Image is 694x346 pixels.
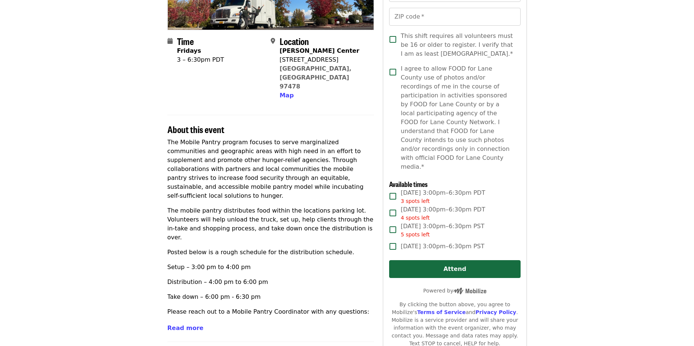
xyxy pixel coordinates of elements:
span: 4 spots left [401,215,430,221]
span: [DATE] 3:00pm–6:30pm PDT [401,205,485,222]
span: [DATE] 3:00pm–6:30pm PST [401,242,484,251]
p: Posted below is a rough schedule for the distribution schedule. [167,248,374,257]
p: Distribution – 4:00 pm to 6:00 pm [167,278,374,287]
span: I agree to allow FOOD for Lane County use of photos and/or recordings of me in the course of part... [401,64,514,171]
input: ZIP code [389,8,520,26]
img: Powered by Mobilize [453,288,486,294]
span: This shift requires all volunteers must be 16 or older to register. I verify that I am as least [... [401,32,514,58]
p: The Mobile Pantry program focuses to serve marginalized communities and geographic areas with hig... [167,138,374,200]
i: calendar icon [167,38,173,45]
span: About this event [167,123,224,136]
a: [GEOGRAPHIC_DATA], [GEOGRAPHIC_DATA] 97478 [280,65,352,90]
span: [DATE] 3:00pm–6:30pm PDT [401,188,485,205]
span: [DATE] 3:00pm–6:30pm PST [401,222,484,239]
strong: [PERSON_NAME] Center [280,47,359,54]
a: Privacy Policy [475,309,516,315]
div: [STREET_ADDRESS] [280,55,368,64]
span: 3 spots left [401,198,430,204]
p: Please reach out to a Mobile Pantry Coordinator with any questions: [167,307,374,316]
span: Time [177,35,194,48]
span: Map [280,92,294,99]
button: Map [280,91,294,100]
span: Location [280,35,309,48]
span: 5 spots left [401,232,430,237]
i: map-marker-alt icon [271,38,275,45]
p: Take down – 6:00 pm - 6:30 pm [167,292,374,301]
span: Powered by [423,288,486,294]
p: The mobile pantry distributes food within the locations parking lot. Volunteers will help unload ... [167,206,374,242]
a: Terms of Service [417,309,466,315]
span: Read more [167,324,203,332]
p: Setup – 3:00 pm to 4:00 pm [167,263,374,272]
button: Attend [389,260,520,278]
span: Available times [389,179,428,189]
p: [PERSON_NAME] (she/they/elle) Bilingual Mobile Pantry Coordinator - [EMAIL_ADDRESS][DOMAIN_NAME] [167,322,374,340]
strong: Fridays [177,47,201,54]
button: Read more [167,324,203,333]
div: 3 – 6:30pm PDT [177,55,224,64]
